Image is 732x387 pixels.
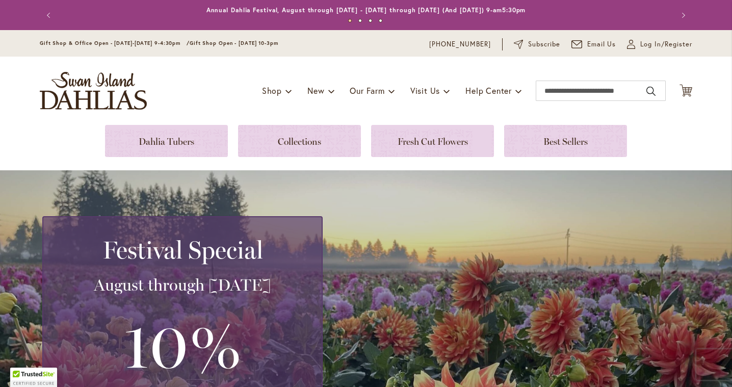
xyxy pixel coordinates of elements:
span: Visit Us [410,85,440,96]
span: Help Center [465,85,512,96]
span: Our Farm [350,85,384,96]
a: Log In/Register [627,39,692,49]
a: Email Us [571,39,616,49]
h2: Festival Special [56,236,309,264]
h3: 10% [56,305,309,385]
span: Email Us [587,39,616,49]
button: 4 of 4 [379,19,382,22]
span: Subscribe [528,39,560,49]
span: New [307,85,324,96]
span: Gift Shop Open - [DATE] 10-3pm [190,40,278,46]
button: 2 of 4 [358,19,362,22]
button: Previous [40,5,60,25]
span: Log In/Register [640,39,692,49]
h3: August through [DATE] [56,275,309,295]
a: Subscribe [514,39,560,49]
a: [PHONE_NUMBER] [429,39,491,49]
span: Gift Shop & Office Open - [DATE]-[DATE] 9-4:30pm / [40,40,190,46]
button: 3 of 4 [369,19,372,22]
span: Shop [262,85,282,96]
button: 1 of 4 [348,19,352,22]
button: Next [672,5,692,25]
a: Annual Dahlia Festival, August through [DATE] - [DATE] through [DATE] (And [DATE]) 9-am5:30pm [206,6,526,14]
a: store logo [40,72,147,110]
